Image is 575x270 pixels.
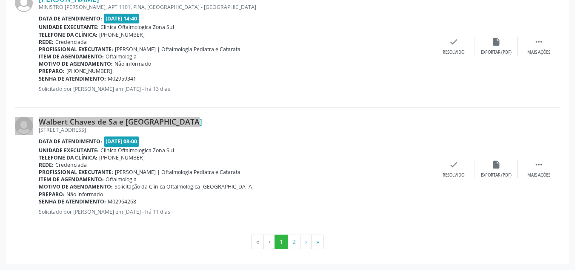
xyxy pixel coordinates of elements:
[108,75,136,82] span: M02959341
[39,53,104,60] b: Item de agendamento:
[39,138,102,145] b: Data de atendimento:
[39,3,432,11] div: MINISTRO [PERSON_NAME], APT 1101, PINA, [GEOGRAPHIC_DATA] - [GEOGRAPHIC_DATA]
[99,154,145,161] span: [PHONE_NUMBER]
[39,147,99,154] b: Unidade executante:
[287,235,300,249] button: Go to page 2
[104,14,140,23] span: [DATE] 14:40
[39,23,99,31] b: Unidade executante:
[114,183,254,190] span: Solicitação da Clinica Oftalmologica [GEOGRAPHIC_DATA]
[534,37,544,46] i: 
[481,49,512,55] div: Exportar (PDF)
[311,235,324,249] button: Go to last page
[39,126,432,134] div: [STREET_ADDRESS]
[39,15,102,22] b: Data de atendimento:
[39,60,113,67] b: Motivo de agendamento:
[15,117,33,135] img: img
[55,38,87,46] span: Credenciada
[115,168,240,176] span: [PERSON_NAME] | Oftalmologia Pediatra e Catarata
[275,235,288,249] button: Go to page 1
[449,160,458,169] i: check
[55,161,87,168] span: Credenciada
[39,191,65,198] b: Preparo:
[300,235,312,249] button: Go to next page
[39,38,54,46] b: Rede:
[106,176,137,183] span: Oftalmologia
[39,85,432,93] p: Solicitado por [PERSON_NAME] em [DATE] - há 13 dias
[39,161,54,168] b: Rede:
[534,160,544,169] i: 
[108,198,136,205] span: M02964268
[443,172,464,178] div: Resolvido
[104,136,140,146] span: [DATE] 08:00
[527,172,550,178] div: Mais ações
[39,31,97,38] b: Telefone da clínica:
[39,176,104,183] b: Item de agendamento:
[39,154,97,161] b: Telefone da clínica:
[39,208,432,215] p: Solicitado por [PERSON_NAME] em [DATE] - há 11 dias
[15,235,560,249] ul: Pagination
[492,37,501,46] i: insert_drive_file
[39,168,113,176] b: Profissional executante:
[100,23,174,31] span: Clinica Oftalmologica Zona Sul
[443,49,464,55] div: Resolvido
[115,46,240,53] span: [PERSON_NAME] | Oftalmologia Pediatra e Catarata
[66,191,103,198] span: Não informado
[449,37,458,46] i: check
[106,53,137,60] span: Oftalmologia
[100,147,174,154] span: Clinica Oftalmologica Zona Sul
[99,31,145,38] span: [PHONE_NUMBER]
[39,75,106,82] b: Senha de atendimento:
[114,60,151,67] span: Não informado
[39,46,113,53] b: Profissional executante:
[492,160,501,169] i: insert_drive_file
[481,172,512,178] div: Exportar (PDF)
[39,198,106,205] b: Senha de atendimento:
[527,49,550,55] div: Mais ações
[39,67,65,75] b: Preparo:
[39,117,202,126] a: Walbert Chaves de Sa e [GEOGRAPHIC_DATA]
[39,183,113,190] b: Motivo de agendamento:
[66,67,112,75] span: [PHONE_NUMBER]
